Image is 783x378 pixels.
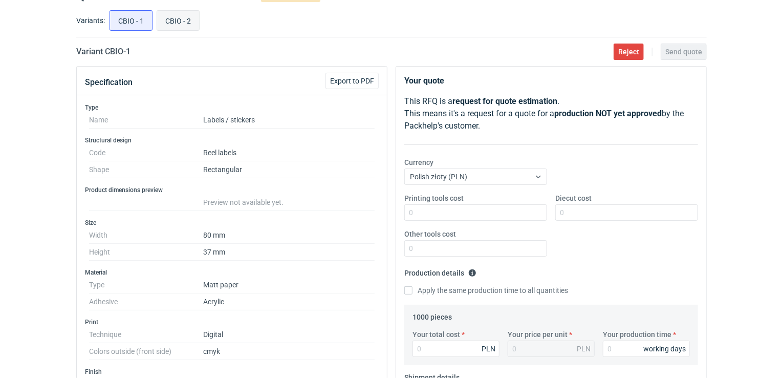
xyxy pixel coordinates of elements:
[85,70,133,95] button: Specification
[203,244,375,261] dd: 37 mm
[85,103,379,112] h3: Type
[412,329,460,340] label: Your total cost
[89,144,203,161] dt: Code
[330,77,374,85] span: Export to PDF
[412,309,452,321] legend: 1000 pieces
[412,341,499,357] input: 0
[603,329,671,340] label: Your production time
[76,15,105,26] label: Variants:
[85,219,379,227] h3: Size
[89,293,203,310] dt: Adhesive
[203,293,375,310] dd: Acrylic
[203,326,375,343] dd: Digital
[410,173,467,181] span: Polish złoty (PLN)
[618,48,639,55] span: Reject
[554,109,662,118] strong: production NOT yet approved
[555,204,698,221] input: 0
[110,10,153,31] label: CBIO - 1
[482,344,495,354] div: PLN
[643,344,686,354] div: working days
[157,10,200,31] label: CBIO - 2
[89,277,203,293] dt: Type
[85,318,379,326] h3: Print
[203,144,375,161] dd: Reel labels
[404,265,476,277] legend: Production details
[614,44,644,60] button: Reject
[665,48,702,55] span: Send quote
[404,285,568,296] label: Apply the same production time to all quantities
[89,326,203,343] dt: Technique
[603,341,690,357] input: 0
[89,112,203,129] dt: Name
[404,204,547,221] input: 0
[555,193,592,203] label: Diecut cost
[85,186,379,194] h3: Product dimensions preview
[404,240,547,257] input: 0
[85,368,379,376] h3: Finish
[89,227,203,244] dt: Width
[577,344,591,354] div: PLN
[203,277,375,293] dd: Matt paper
[203,343,375,360] dd: cmyk
[404,157,433,167] label: Currency
[76,46,130,58] h2: Variant CBIO - 1
[203,112,375,129] dd: Labels / stickers
[203,227,375,244] dd: 80 mm
[85,268,379,277] h3: Material
[203,198,284,206] span: Preview not available yet.
[89,343,203,360] dt: Colors outside (front side)
[404,229,456,239] label: Other tools cost
[85,136,379,144] h3: Structural design
[404,95,698,132] p: This RFQ is a . This means it's a request for a quote for a by the Packhelp's customer.
[661,44,707,60] button: Send quote
[404,193,464,203] label: Printing tools cost
[89,244,203,261] dt: Height
[89,161,203,178] dt: Shape
[508,329,568,340] label: Your price per unit
[452,96,557,106] strong: request for quote estimation
[325,73,379,89] button: Export to PDF
[203,161,375,178] dd: Rectangular
[404,76,444,86] strong: Your quote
